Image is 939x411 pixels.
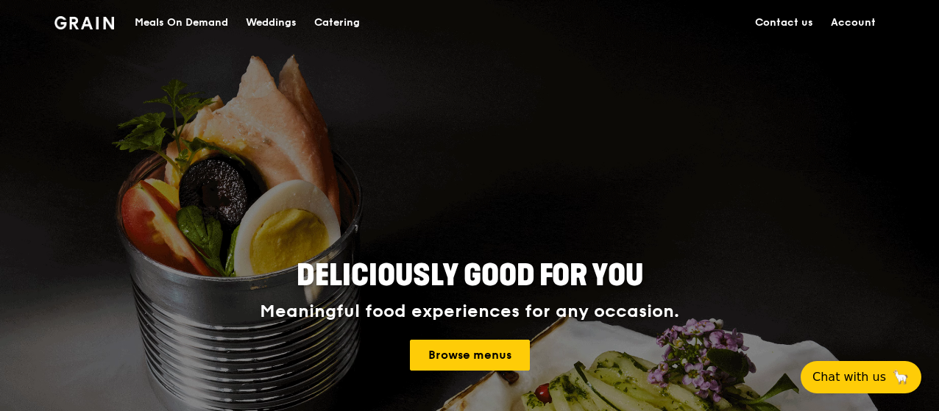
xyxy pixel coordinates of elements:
[410,340,530,371] a: Browse menus
[822,1,885,45] a: Account
[135,1,228,45] div: Meals On Demand
[746,1,822,45] a: Contact us
[801,361,921,393] button: Chat with us🦙
[314,1,360,45] div: Catering
[54,16,114,29] img: Grain
[246,1,297,45] div: Weddings
[297,258,643,293] span: Deliciously good for you
[205,301,734,322] div: Meaningful food experiences for any occasion.
[892,368,910,386] span: 🦙
[305,1,369,45] a: Catering
[237,1,305,45] a: Weddings
[812,368,886,386] span: Chat with us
